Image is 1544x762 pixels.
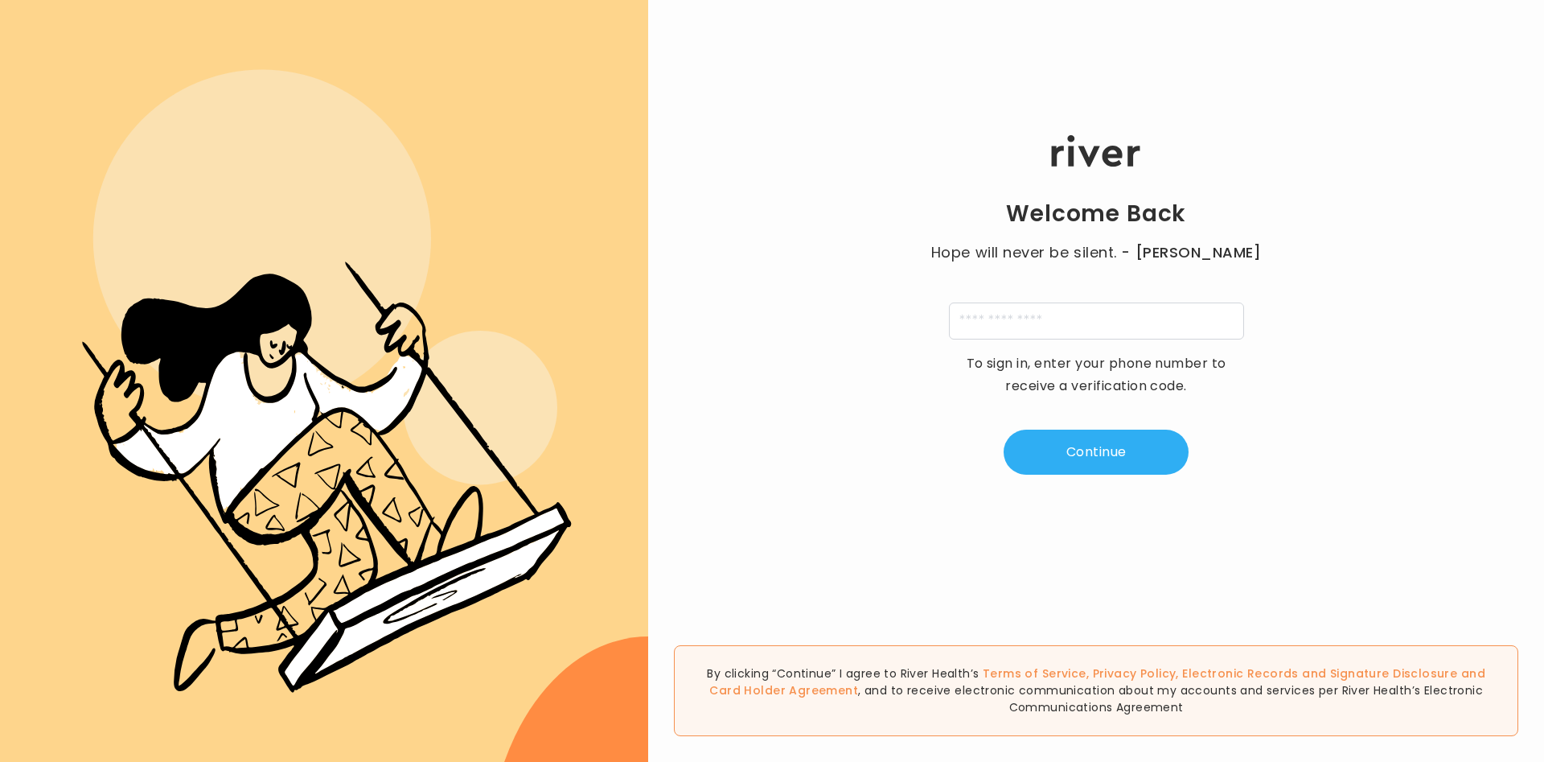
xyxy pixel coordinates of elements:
[709,665,1485,698] span: , , and
[983,665,1086,682] a: Terms of Service
[674,645,1518,736] div: By clicking “Continue” I agree to River Health’s
[1182,665,1457,682] a: Electronic Records and Signature Disclosure
[709,682,858,698] a: Card Holder Agreement
[858,682,1483,715] span: , and to receive electronic communication about my accounts and services per River Health’s Elect...
[955,352,1237,397] p: To sign in, enter your phone number to receive a verification code.
[1093,665,1176,682] a: Privacy Policy
[1006,200,1186,229] h1: Welcome Back
[1004,430,1189,475] button: Continue
[915,241,1277,264] p: Hope will never be silent.
[1121,241,1261,264] span: - [PERSON_NAME]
